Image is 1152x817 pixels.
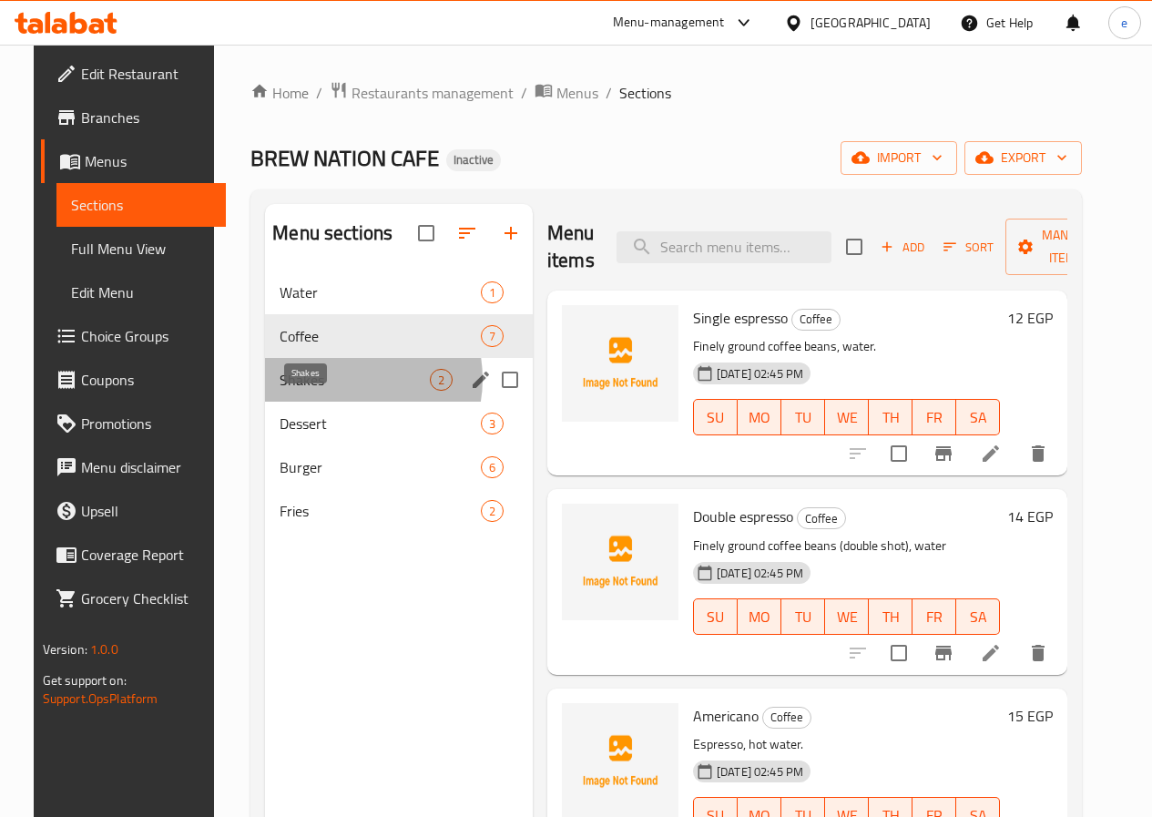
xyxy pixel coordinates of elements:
button: delete [1016,432,1060,475]
span: Select to update [880,434,918,473]
a: Menus [41,139,226,183]
div: Coffee7 [265,314,533,358]
p: Finely ground coffee beans, water. [693,335,1000,358]
span: Select all sections [407,214,445,252]
span: Coupons [81,369,211,391]
span: 7 [482,328,503,345]
button: SU [693,598,738,635]
button: TH [869,598,912,635]
span: Add item [873,233,932,261]
button: SU [693,399,738,435]
span: import [855,147,943,169]
div: Coffee [791,309,841,331]
span: Americano [693,702,759,730]
span: Restaurants management [352,82,514,104]
button: export [964,141,1082,175]
a: Branches [41,96,226,139]
img: Double espresso [562,504,678,620]
a: Support.OpsPlatform [43,687,158,710]
span: e [1121,13,1127,33]
button: TH [869,399,912,435]
span: SU [701,604,730,630]
span: Coffee [798,508,845,529]
span: FR [920,404,949,431]
span: Branches [81,107,211,128]
button: SA [956,399,1000,435]
nav: Menu sections [265,263,533,540]
h6: 12 EGP [1007,305,1053,331]
div: Dessert [280,413,481,434]
div: Inactive [446,149,501,171]
h6: 14 EGP [1007,504,1053,529]
a: Coupons [41,358,226,402]
span: 3 [482,415,503,433]
a: Promotions [41,402,226,445]
span: 1 [482,284,503,301]
span: Choice Groups [81,325,211,347]
h2: Menu items [547,220,595,274]
span: Select section [835,228,873,266]
span: MO [745,604,774,630]
div: Burger6 [265,445,533,489]
button: Add [873,233,932,261]
span: Burger [280,456,481,478]
a: Full Menu View [56,227,226,271]
span: Promotions [81,413,211,434]
span: Get support on: [43,669,127,692]
span: Manage items [1020,224,1113,270]
span: Coffee [763,707,810,728]
img: Single espresso [562,305,678,422]
span: [DATE] 02:45 PM [709,763,810,781]
span: Menu disclaimer [81,456,211,478]
div: items [481,281,504,303]
span: Menus [85,150,211,172]
span: SU [701,404,730,431]
a: Grocery Checklist [41,577,226,620]
span: Edit Restaurant [81,63,211,85]
a: Edit menu item [980,642,1002,664]
button: Manage items [1005,219,1127,275]
a: Choice Groups [41,314,226,358]
span: Upsell [81,500,211,522]
a: Home [250,82,309,104]
span: [DATE] 02:45 PM [709,565,810,582]
a: Edit Restaurant [41,52,226,96]
div: Fries2 [265,489,533,533]
span: SA [963,404,993,431]
button: Branch-specific-item [922,432,965,475]
li: / [521,82,527,104]
span: Edit Menu [71,281,211,303]
p: Espresso, hot water. [693,733,1000,756]
span: Fries [280,500,481,522]
span: Full Menu View [71,238,211,260]
a: Sections [56,183,226,227]
span: export [979,147,1067,169]
button: TU [781,399,825,435]
div: items [481,500,504,522]
a: Restaurants management [330,81,514,105]
a: Edit menu item [980,443,1002,465]
span: Grocery Checklist [81,587,211,609]
span: Menus [556,82,598,104]
a: Edit Menu [56,271,226,314]
div: Shakes2edit [265,358,533,402]
button: SA [956,598,1000,635]
div: items [481,413,504,434]
div: Coffee [762,707,811,729]
button: Add section [489,211,533,255]
span: Shakes [280,369,430,391]
button: MO [738,399,781,435]
span: Water [280,281,481,303]
a: Menus [535,81,598,105]
button: Sort [939,233,998,261]
span: Version: [43,638,87,661]
div: [GEOGRAPHIC_DATA] [810,13,931,33]
span: Coffee [280,325,481,347]
nav: breadcrumb [250,81,1082,105]
button: import [841,141,957,175]
span: FR [920,604,949,630]
span: Double espresso [693,503,793,530]
span: TH [876,404,905,431]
